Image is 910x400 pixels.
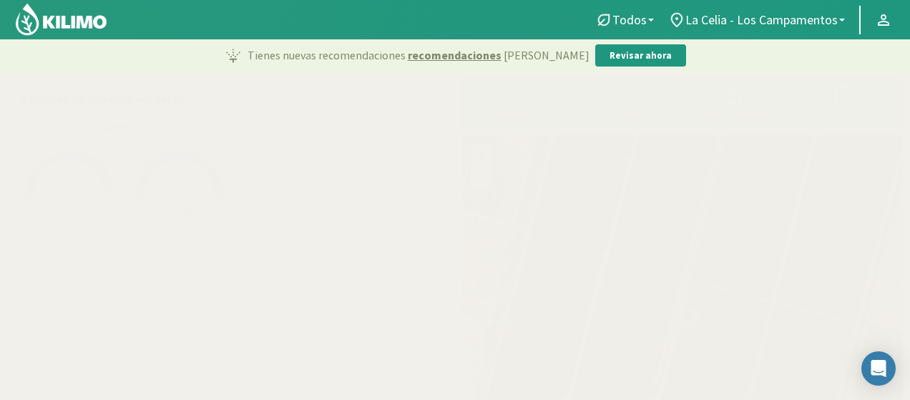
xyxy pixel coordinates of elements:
[682,83,789,121] button: Carga mensual
[612,12,647,27] span: Todos
[15,220,124,233] p: Vid
[469,83,576,121] button: Precipitaciones
[580,110,678,120] div: Riego
[105,194,115,204] tspan: CC
[474,110,572,120] div: Precipitaciones
[132,194,147,204] tspan: PMP
[861,351,896,386] div: Open Intercom Messenger
[576,83,682,121] button: Riego
[685,12,838,27] span: La Celia - Los Campamentos
[610,49,672,63] p: Revisar ahora
[215,194,225,204] tspan: CC
[687,110,785,120] div: Carga mensual
[162,177,196,195] span: 100%
[57,177,83,195] span: 98%
[21,90,190,107] p: Resumen de agua útil por sector
[125,220,235,233] p: Vid
[14,2,108,36] img: Kilimo
[793,110,891,120] div: Reportes
[22,194,36,204] tspan: PMP
[504,47,589,64] span: [PERSON_NAME]
[471,144,492,165] a: Zoom in
[408,47,502,64] span: recomendaciones
[125,205,235,220] p: Eq1 Op2
[248,47,589,64] p: Tienes nuevas recomendaciones
[471,165,492,187] a: Zoom out
[15,205,124,220] p: Eq2 Op1
[22,119,147,135] span: La Celia - Los Campamentos
[789,83,896,121] button: Reportes
[595,44,686,67] button: Revisar ahora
